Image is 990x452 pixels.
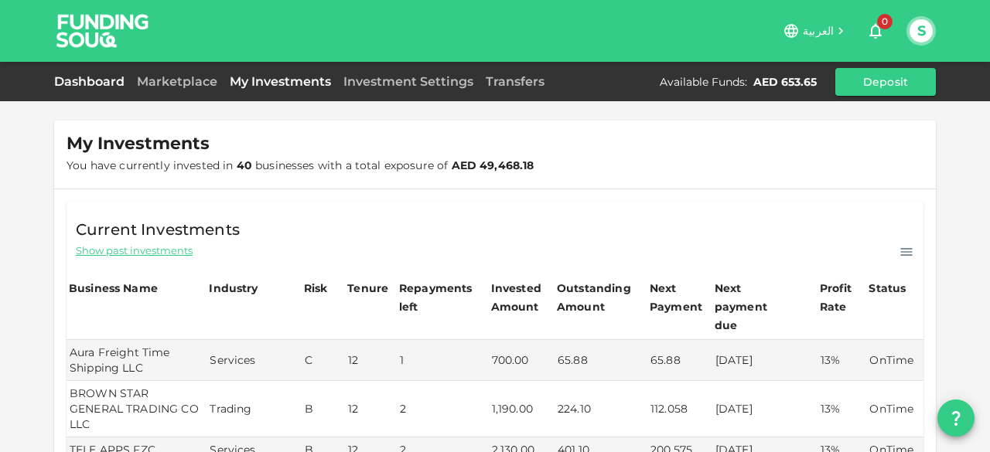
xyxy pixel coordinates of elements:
div: Business Name [69,279,158,297]
div: Invested Amount [491,279,552,316]
span: Current Investments [76,217,240,242]
td: OnTime [866,340,923,381]
td: 65.88 [555,340,647,381]
span: العربية [803,24,834,38]
td: 12 [345,340,397,381]
button: S [910,19,933,42]
td: 13% [818,381,866,437]
a: My Investments [224,74,337,89]
a: Transfers [480,74,551,89]
div: Next Payment [650,279,710,316]
a: Marketplace [131,74,224,89]
div: Next payment due [715,279,792,335]
strong: AED 49,468.18 [452,158,534,172]
td: BROWN STAR GENERAL TRADING CO LLC [67,381,207,437]
td: Aura Freight Time Shipping LLC [67,340,207,381]
div: Risk [304,279,335,297]
div: Profit Rate [820,279,864,316]
td: B [302,381,346,437]
div: Status [869,279,907,297]
div: AED 653.65 [753,74,817,90]
span: 0 [877,14,893,29]
a: Investment Settings [337,74,480,89]
td: 1,190.00 [489,381,555,437]
button: 0 [860,15,891,46]
td: 13% [818,340,866,381]
div: Tenure [347,279,388,297]
td: 12 [345,381,397,437]
span: My Investments [67,133,210,155]
div: Available Funds : [660,74,747,90]
td: 224.10 [555,381,647,437]
td: C [302,340,346,381]
div: Outstanding Amount [557,279,634,316]
button: question [937,399,975,437]
td: 65.88 [647,340,712,381]
span: Show past investments [76,243,193,258]
div: Repayments left [399,279,476,316]
td: 112.058 [647,381,712,437]
td: 1 [397,340,489,381]
td: [DATE] [712,340,818,381]
td: Services [207,340,301,381]
a: Dashboard [54,74,131,89]
td: 2 [397,381,489,437]
span: You have currently invested in businesses with a total exposure of [67,158,534,172]
button: Deposit [835,68,936,96]
div: Industry [209,279,258,297]
td: 700.00 [489,340,555,381]
td: OnTime [866,381,923,437]
strong: 40 [237,158,252,172]
td: [DATE] [712,381,818,437]
td: Trading [207,381,301,437]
